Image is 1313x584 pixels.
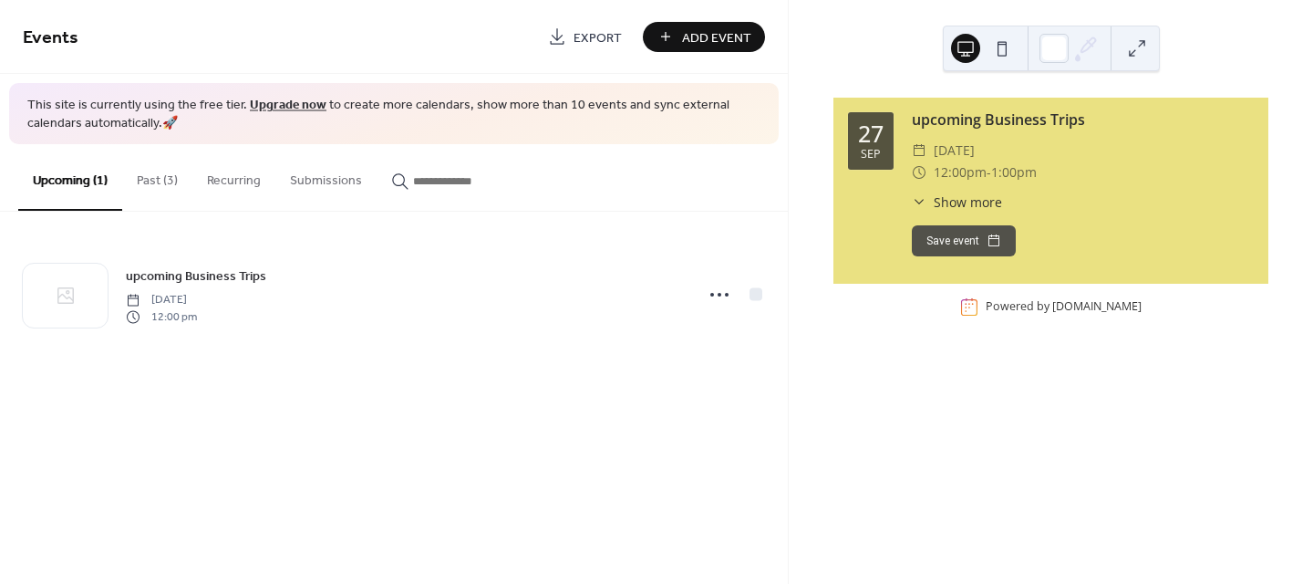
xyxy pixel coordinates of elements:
button: Upcoming (1) [18,144,122,211]
div: ​ [912,193,926,212]
button: Add Event [643,22,765,52]
span: 1:00pm [991,162,1037,183]
span: Add Event [682,28,751,47]
span: [DATE] [126,292,197,308]
button: ​Show more [912,193,1002,212]
span: - [987,162,991,183]
span: This site is currently using the free tier. to create more calendars, show more than 10 events an... [27,97,760,132]
a: Upgrade now [250,93,326,118]
span: upcoming Business Trips [126,267,266,287]
div: 27 [858,122,884,145]
a: [DOMAIN_NAME] [1052,299,1142,315]
div: Sep [861,149,881,161]
span: Show more [934,193,1002,212]
button: Submissions [275,144,377,209]
span: Export [574,28,622,47]
button: Past (3) [122,144,192,209]
a: Export [534,22,636,52]
div: ​ [912,140,926,162]
span: 12:00pm [934,162,987,183]
button: Recurring [192,144,275,209]
a: upcoming Business Trips [126,266,266,287]
div: Powered by [986,299,1142,315]
button: Save event [912,225,1016,256]
div: upcoming Business Trips [912,109,1254,130]
span: [DATE] [934,140,975,162]
span: Events [23,20,78,56]
span: 12:00 pm [126,308,197,325]
div: ​ [912,162,926,183]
